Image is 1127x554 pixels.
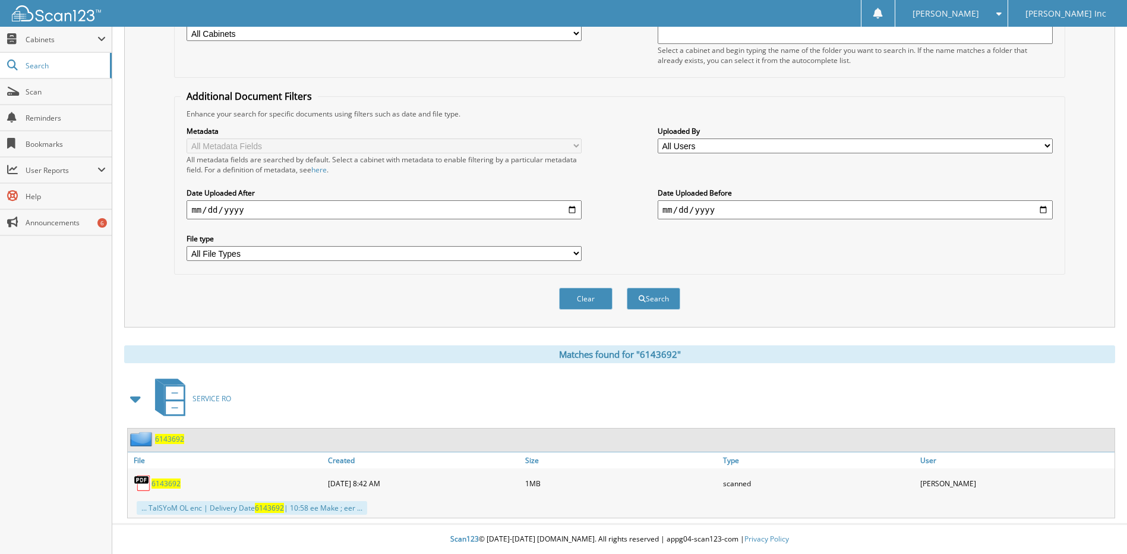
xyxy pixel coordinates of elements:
div: Enhance your search for specific documents using filters such as date and file type. [181,109,1058,119]
a: 6143692 [151,479,181,489]
a: User [917,452,1115,468]
div: Select a cabinet and begin typing the name of the folder you want to search in. If the name match... [658,45,1053,65]
img: scan123-logo-white.svg [12,5,101,21]
img: folder2.png [130,432,155,446]
img: PDF.png [134,474,151,492]
label: Uploaded By [658,126,1053,136]
span: Reminders [26,113,106,123]
button: Search [627,288,680,310]
a: Type [720,452,917,468]
span: 6143692 [255,503,284,513]
a: Created [325,452,522,468]
div: All metadata fields are searched by default. Select a cabinet with metadata to enable filtering b... [187,155,582,175]
a: Size [522,452,719,468]
span: Bookmarks [26,139,106,149]
a: SERVICE RO [148,375,231,422]
span: Search [26,61,104,71]
label: Date Uploaded Before [658,188,1053,198]
span: Scan123 [450,534,479,544]
legend: Additional Document Filters [181,90,318,103]
span: Cabinets [26,34,97,45]
a: 6143692 [155,434,184,444]
label: Metadata [187,126,582,136]
div: ... TaISYoM OL enc | Delivery Date | 10:58 ee Make ; eer ... [137,501,367,515]
label: File type [187,234,582,244]
a: Privacy Policy [744,534,789,544]
span: SERVICE RO [192,394,231,404]
label: Date Uploaded After [187,188,582,198]
span: [PERSON_NAME] Inc [1025,10,1106,17]
button: Clear [559,288,613,310]
div: 1MB [522,471,719,495]
span: [PERSON_NAME] [913,10,979,17]
iframe: Chat Widget [1068,497,1127,554]
span: User Reports [26,165,97,175]
div: [DATE] 8:42 AM [325,471,522,495]
a: File [128,452,325,468]
input: start [187,200,582,219]
a: here [311,165,327,175]
span: Announcements [26,218,106,228]
div: 6 [97,218,107,228]
input: end [658,200,1053,219]
div: [PERSON_NAME] [917,471,1115,495]
span: Help [26,191,106,202]
div: Matches found for "6143692" [124,345,1115,363]
div: © [DATE]-[DATE] [DOMAIN_NAME]. All rights reserved | appg04-scan123-com | [112,525,1127,554]
div: scanned [720,471,917,495]
span: Scan [26,87,106,97]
